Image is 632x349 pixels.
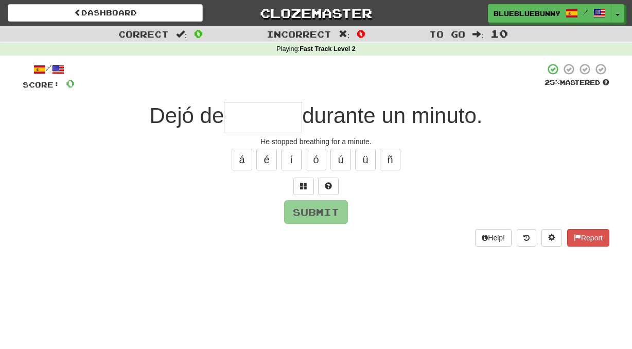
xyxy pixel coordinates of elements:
div: He stopped breathing for a minute. [23,136,609,147]
button: ñ [380,149,400,170]
span: To go [429,29,465,39]
span: 0 [194,27,203,40]
span: durante un minuto. [302,103,482,128]
strong: Fast Track Level 2 [300,45,356,53]
button: Report [567,229,609,247]
span: Correct [118,29,169,39]
a: Clozemaster [218,4,413,22]
span: 0 [357,27,365,40]
span: : [339,30,350,39]
button: Submit [284,200,348,224]
button: Single letter hint - you only get 1 per sentence and score half the points! alt+h [318,178,339,195]
button: Help! [475,229,512,247]
button: Switch sentence to multiple choice alt+p [293,178,314,195]
span: : [472,30,484,39]
span: / [583,8,588,15]
button: ú [330,149,351,170]
span: 10 [490,27,508,40]
a: bluebluebunny / [488,4,611,23]
button: ó [306,149,326,170]
span: Incorrect [267,29,331,39]
span: bluebluebunny [494,9,560,18]
a: Dashboard [8,4,203,22]
button: í [281,149,302,170]
button: á [232,149,252,170]
div: / [23,63,75,76]
span: Score: [23,80,60,89]
span: : [176,30,187,39]
div: Mastered [545,78,609,88]
button: é [256,149,277,170]
span: Dejó de [150,103,224,128]
span: 0 [66,77,75,90]
button: ü [355,149,376,170]
button: Round history (alt+y) [517,229,536,247]
span: 25 % [545,78,560,86]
